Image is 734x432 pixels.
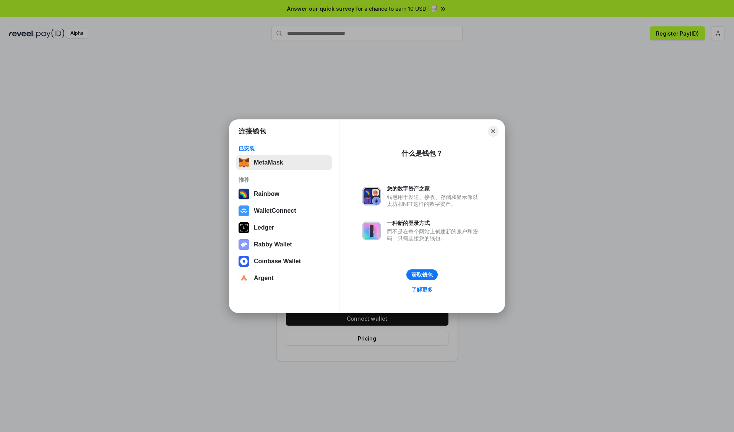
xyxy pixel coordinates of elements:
[239,222,249,233] img: svg+xml,%3Csvg%20xmlns%3D%22http%3A%2F%2Fwww.w3.org%2F2000%2Fsvg%22%20width%3D%2228%22%20height%3...
[239,205,249,216] img: svg+xml,%3Csvg%20width%3D%2228%22%20height%3D%2228%22%20viewBox%3D%220%200%2028%2028%22%20fill%3D...
[362,222,381,240] img: svg+xml,%3Csvg%20xmlns%3D%22http%3A%2F%2Fwww.w3.org%2F2000%2Fsvg%22%20fill%3D%22none%22%20viewBox...
[254,275,274,282] div: Argent
[239,239,249,250] img: svg+xml,%3Csvg%20xmlns%3D%22http%3A%2F%2Fwww.w3.org%2F2000%2Fsvg%22%20fill%3D%22none%22%20viewBox...
[236,271,332,286] button: Argent
[407,285,437,295] a: 了解更多
[411,271,433,278] div: 获取钱包
[254,191,279,197] div: Rainbow
[236,186,332,202] button: Rainbow
[239,176,330,183] div: 推荐
[387,194,482,207] div: 钱包用于发送、接收、存储和显示像以太坊和NFT这样的数字资产。
[239,273,249,284] img: svg+xml,%3Csvg%20width%3D%2228%22%20height%3D%2228%22%20viewBox%3D%220%200%2028%2028%22%20fill%3D...
[236,220,332,235] button: Ledger
[236,254,332,269] button: Coinbase Wallet
[254,224,274,231] div: Ledger
[236,237,332,252] button: Rabby Wallet
[239,127,266,136] h1: 连接钱包
[254,258,301,265] div: Coinbase Wallet
[362,187,381,205] img: svg+xml,%3Csvg%20xmlns%3D%22http%3A%2F%2Fwww.w3.org%2F2000%2Fsvg%22%20fill%3D%22none%22%20viewBox...
[236,155,332,170] button: MetaMask
[387,220,482,227] div: 一种新的登录方式
[387,228,482,242] div: 而不是在每个网站上创建新的账户和密码，只需连接您的钱包。
[254,241,292,248] div: Rabby Wallet
[406,269,438,280] button: 获取钱包
[387,185,482,192] div: 您的数字资产之家
[239,145,330,152] div: 已安装
[254,159,283,166] div: MetaMask
[239,256,249,267] img: svg+xml,%3Csvg%20width%3D%2228%22%20height%3D%2228%22%20viewBox%3D%220%200%2028%2028%22%20fill%3D...
[236,203,332,218] button: WalletConnect
[239,189,249,199] img: svg+xml,%3Csvg%20width%3D%22120%22%20height%3D%22120%22%20viewBox%3D%220%200%20120%20120%22%20fil...
[401,149,443,158] div: 什么是钱包？
[239,157,249,168] img: svg+xml,%3Csvg%20fill%3D%22none%22%20height%3D%2233%22%20viewBox%3D%220%200%2035%2033%22%20width%...
[488,126,499,137] button: Close
[411,286,433,293] div: 了解更多
[254,207,296,214] div: WalletConnect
